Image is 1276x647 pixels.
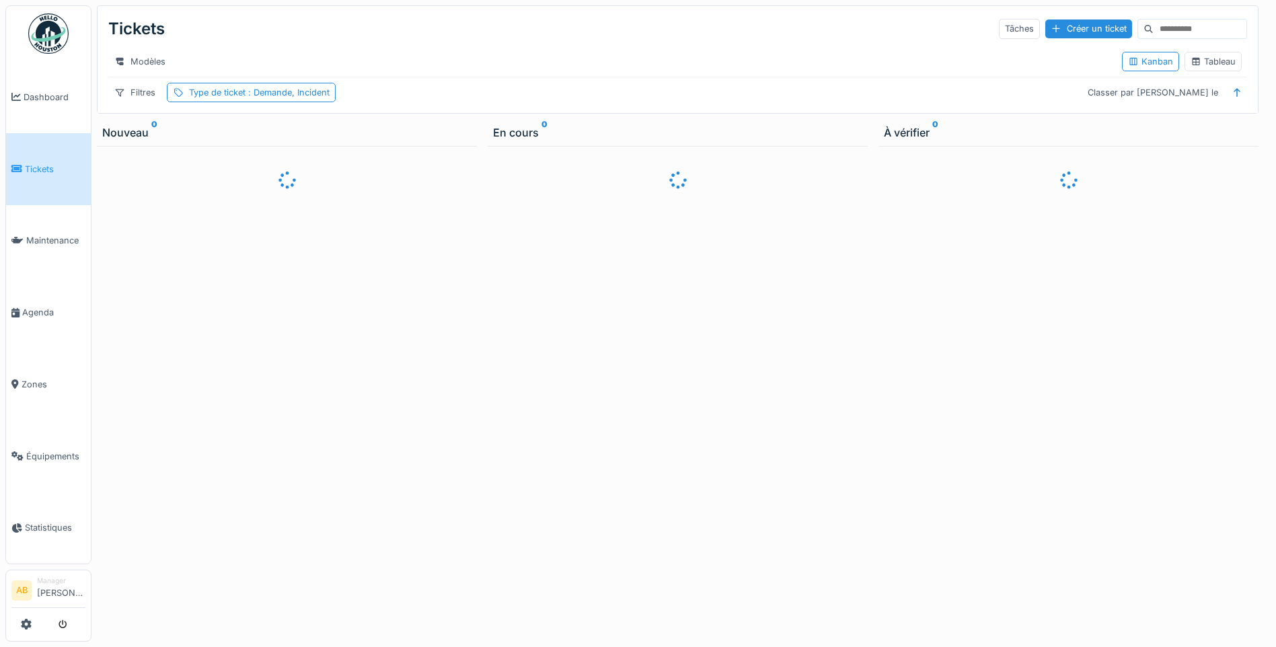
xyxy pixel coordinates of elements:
sup: 0 [541,124,548,141]
div: Filtres [108,83,161,102]
span: Zones [22,378,85,391]
div: Manager [37,576,85,586]
div: À vérifier [884,124,1253,141]
a: Dashboard [6,61,91,133]
div: Classer par [PERSON_NAME] le [1082,83,1224,102]
div: Tâches [999,19,1040,38]
sup: 0 [932,124,938,141]
a: Équipements [6,420,91,492]
a: Agenda [6,276,91,348]
span: Tickets [25,163,85,176]
div: Modèles [108,52,172,71]
span: Maintenance [26,234,85,247]
span: : Demande, Incident [246,87,330,98]
div: Nouveau [102,124,472,141]
span: Statistiques [25,521,85,534]
div: Tickets [108,11,165,46]
div: En cours [493,124,862,141]
div: Créer un ticket [1045,20,1132,38]
li: AB [11,580,32,601]
a: AB Manager[PERSON_NAME] [11,576,85,608]
li: [PERSON_NAME] [37,576,85,605]
span: Agenda [22,306,85,319]
span: Dashboard [24,91,85,104]
sup: 0 [151,124,157,141]
div: Tableau [1191,55,1236,68]
div: Kanban [1128,55,1173,68]
a: Tickets [6,133,91,205]
img: Badge_color-CXgf-gQk.svg [28,13,69,54]
div: Type de ticket [189,86,330,99]
span: Équipements [26,450,85,463]
a: Zones [6,348,91,420]
a: Maintenance [6,205,91,277]
a: Statistiques [6,492,91,564]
